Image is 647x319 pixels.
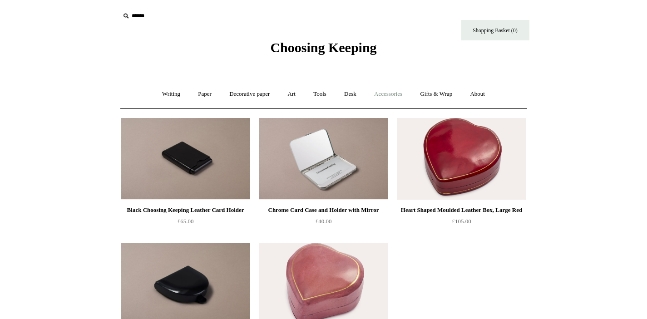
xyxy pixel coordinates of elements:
span: £65.00 [178,218,194,225]
img: Heart Shaped Moulded Leather Box, Large Red [397,118,526,200]
a: Choosing Keeping [270,47,376,54]
img: Black Choosing Keeping Leather Card Holder [121,118,250,200]
div: Black Choosing Keeping Leather Card Holder [123,205,248,216]
a: Accessories [366,82,410,106]
div: Heart Shaped Moulded Leather Box, Large Red [399,205,524,216]
a: Tools [305,82,335,106]
a: Writing [154,82,188,106]
a: Chrome Card Case and Holder with Mirror £40.00 [259,205,388,242]
a: Black Choosing Keeping Leather Card Holder £65.00 [121,205,250,242]
span: Choosing Keeping [270,40,376,55]
a: Desk [336,82,365,106]
img: Chrome Card Case and Holder with Mirror [259,118,388,200]
a: Heart Shaped Moulded Leather Box, Large Red Heart Shaped Moulded Leather Box, Large Red [397,118,526,200]
a: Art [280,82,304,106]
a: Paper [190,82,220,106]
a: Chrome Card Case and Holder with Mirror Chrome Card Case and Holder with Mirror [259,118,388,200]
a: Shopping Basket (0) [461,20,529,40]
a: Gifts & Wrap [412,82,460,106]
a: Decorative paper [221,82,278,106]
span: £40.00 [316,218,332,225]
div: Chrome Card Case and Holder with Mirror [261,205,385,216]
a: Black Choosing Keeping Leather Card Holder Black Choosing Keeping Leather Card Holder [121,118,250,200]
a: About [462,82,493,106]
span: £105.00 [452,218,471,225]
a: Heart Shaped Moulded Leather Box, Large Red £105.00 [397,205,526,242]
